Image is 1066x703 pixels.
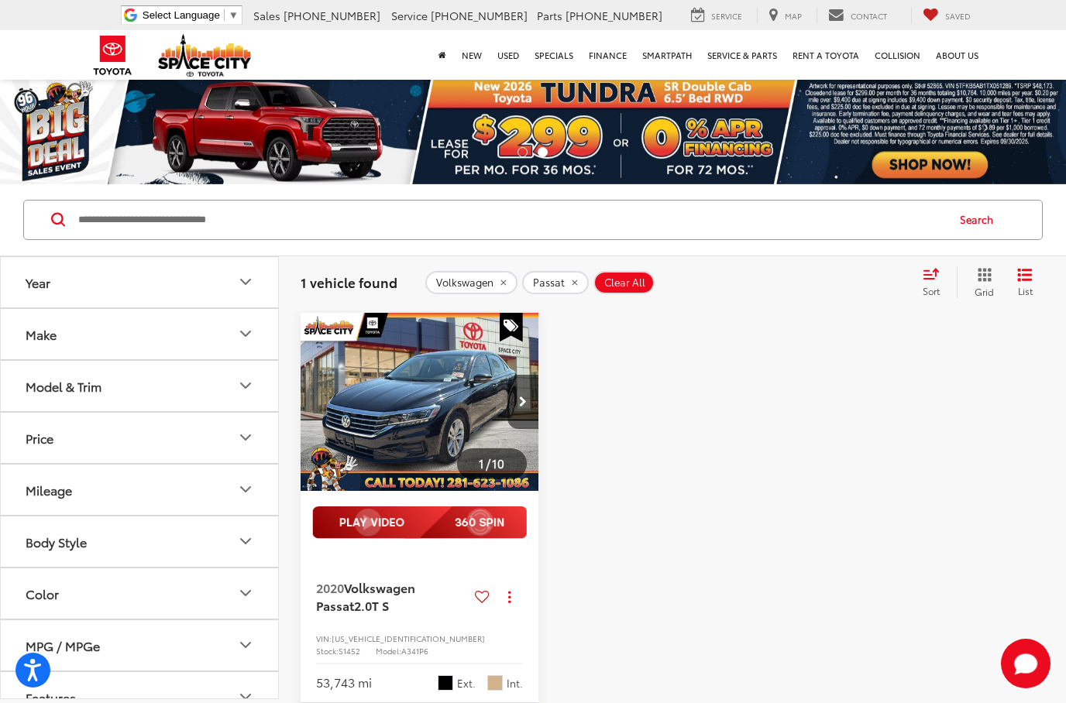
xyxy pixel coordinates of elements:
[316,645,339,657] span: Stock:
[236,376,255,395] div: Model & Trim
[537,8,562,23] span: Parts
[711,10,742,22] span: Service
[143,9,239,21] a: Select Language​
[1,465,280,515] button: MileageMileage
[436,276,493,289] span: Volkswagen
[975,285,994,298] span: Grid
[332,633,485,644] span: [US_VEHICLE_IDENTIFICATION_NUMBER]
[679,7,754,24] a: Service
[236,480,255,499] div: Mileage
[757,7,813,24] a: Map
[316,579,469,614] a: 2020Volkswagen Passat2.0T S
[236,428,255,447] div: Price
[923,284,940,297] span: Sort
[457,676,476,691] span: Ext.
[785,30,867,80] a: Rent a Toyota
[158,34,251,77] img: Space City Toyota
[604,276,645,289] span: Clear All
[1017,284,1033,297] span: List
[1,309,280,359] button: MakeMake
[376,645,401,657] span: Model:
[26,482,72,497] div: Mileage
[700,30,785,80] a: Service & Parts
[312,506,527,538] img: full motion video
[507,375,538,429] button: Next image
[527,30,581,80] a: Specials
[224,9,225,21] span: ​
[236,324,255,343] div: Make
[316,633,332,644] span: VIN:
[928,30,986,80] a: About Us
[316,674,372,691] div: 53,743 mi
[566,8,662,23] span: [PHONE_NUMBER]
[253,8,280,23] span: Sales
[26,430,53,445] div: Price
[26,534,87,549] div: Body Style
[1,568,280,619] button: ColorColor
[593,271,655,294] button: Clear All
[354,596,389,614] span: 2.0T S
[1,413,280,463] button: PricePrice
[1,516,280,567] button: Body StyleBody Style
[492,454,504,472] span: 10
[1,361,280,411] button: Model & TrimModel & Trim
[300,313,540,492] a: 2020 Volkswagen Passat 2.0T S2020 Volkswagen Passat 2.0T S2020 Volkswagen Passat 2.0T S2020 Volks...
[431,30,454,80] a: Home
[236,532,255,550] div: Body Style
[945,10,971,22] span: Saved
[945,201,1016,239] button: Search
[1,257,280,307] button: YearYear
[533,276,565,289] span: Passat
[300,313,540,492] img: 2020 Volkswagen Passat 2.0T S
[229,9,239,21] span: ▼
[236,273,255,291] div: Year
[284,8,380,23] span: [PHONE_NUMBER]
[236,584,255,602] div: Color
[84,30,142,81] img: Toyota
[316,578,415,613] span: Volkswagen Passat
[911,7,982,24] a: My Saved Vehicles
[915,267,957,298] button: Select sort value
[522,271,589,294] button: remove Passat
[26,327,57,341] div: Make
[490,30,527,80] a: Used
[339,645,360,657] span: S1452
[851,10,887,22] span: Contact
[507,676,523,691] span: Int.
[26,638,100,653] div: MPG / MPGe
[581,30,634,80] a: Finance
[300,313,540,492] div: 2020 Volkswagen Passat 2.0T S 0
[401,645,428,657] span: A341P6
[500,313,523,342] span: Special
[26,586,59,601] div: Color
[1,620,280,670] button: MPG / MPGeMPG / MPGe
[785,10,802,22] span: Map
[143,9,220,21] span: Select Language
[236,636,255,654] div: MPG / MPGe
[479,454,484,472] span: 1
[957,267,1006,298] button: Grid View
[817,7,899,24] a: Contact
[487,675,503,691] span: Tan
[26,379,101,393] div: Model & Trim
[438,675,453,691] span: Deep Black
[316,578,344,596] span: 2020
[77,201,945,238] input: Search by Make, Model, or Keyword
[391,8,428,23] span: Service
[301,273,397,291] span: 1 vehicle found
[425,271,518,294] button: remove Volkswagen
[867,30,928,80] a: Collision
[1001,639,1051,688] svg: Start Chat
[508,591,511,603] span: dropdown dots
[496,583,523,610] button: Actions
[26,275,50,290] div: Year
[1006,267,1044,298] button: List View
[454,30,490,80] a: New
[1001,639,1051,688] button: Toggle Chat Window
[484,458,492,469] span: /
[634,30,700,80] a: SmartPath
[431,8,528,23] span: [PHONE_NUMBER]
